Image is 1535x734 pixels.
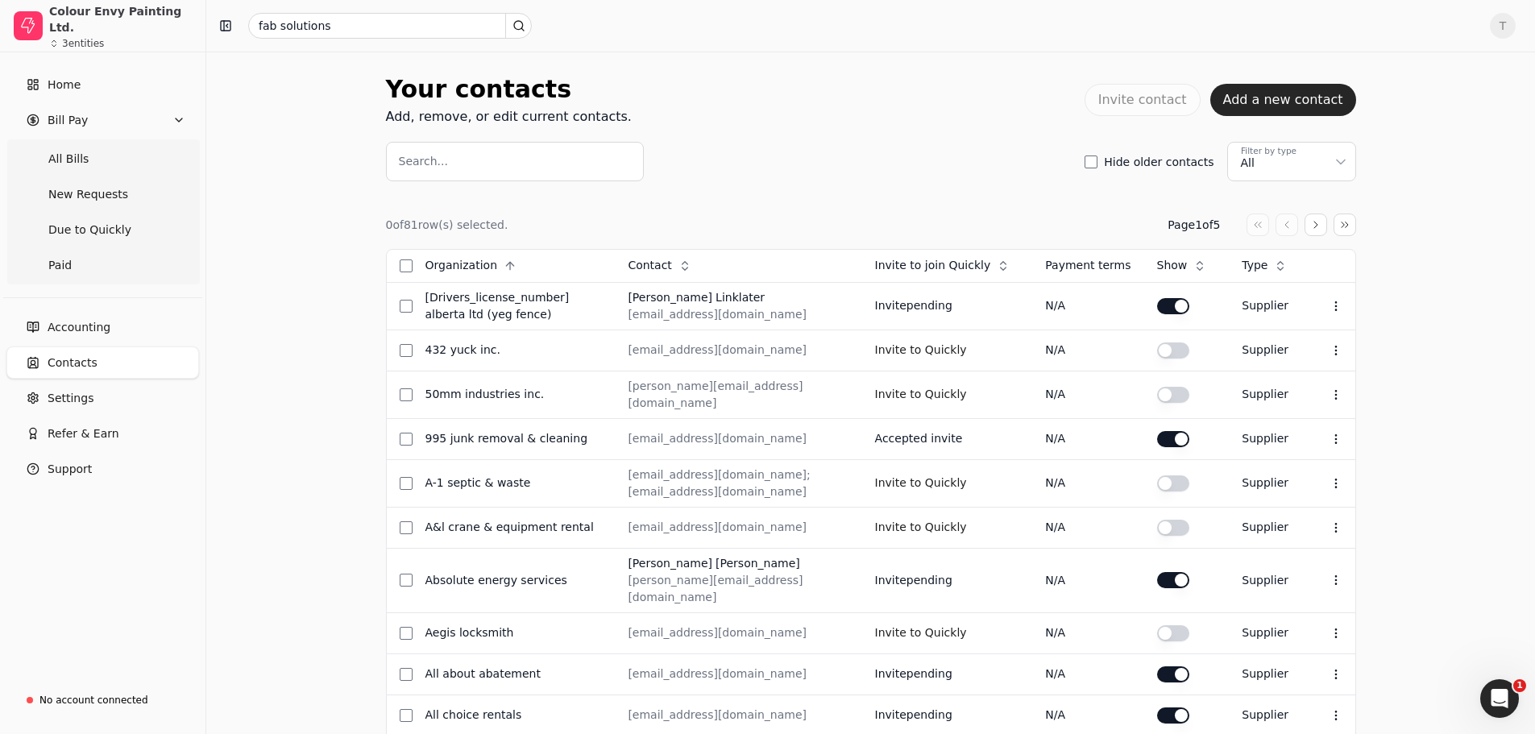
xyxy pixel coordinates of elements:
div: Page 1 of 5 [1168,217,1220,234]
label: Search... [399,153,448,170]
div: Invite pending [875,707,1020,724]
span: Invite to join Quickly [875,257,991,274]
button: Select row [400,477,413,490]
span: Type [1242,257,1267,274]
div: A-1 Septic & Waste [425,475,603,491]
span: Accounting [48,319,110,336]
button: Select row [400,709,413,722]
div: Supplier [1242,707,1296,724]
div: [EMAIL_ADDRESS][DOMAIN_NAME] [628,342,848,359]
div: N/A [1045,666,1131,682]
span: Home [48,77,81,93]
a: Contacts [6,346,199,379]
span: Paid [48,257,72,274]
button: T [1490,13,1516,39]
div: Supplier [1242,519,1296,536]
div: 0 of 81 row(s) selected. [386,217,508,234]
span: Contact [628,257,671,274]
a: Settings [6,382,199,414]
div: A&L Crane & Equipment Rental [425,519,603,536]
div: Invite pending [875,572,1020,589]
div: [EMAIL_ADDRESS][DOMAIN_NAME]; [EMAIL_ADDRESS][DOMAIN_NAME] [628,467,848,500]
div: [EMAIL_ADDRESS][DOMAIN_NAME] [628,666,848,682]
div: [EMAIL_ADDRESS][DOMAIN_NAME] [628,430,848,447]
button: Add a new contact [1210,84,1356,116]
button: Select row [400,574,413,587]
a: Paid [10,249,196,281]
div: Accepted invite [875,430,1020,447]
button: Invite to Quickly [875,471,967,496]
div: N/A [1045,430,1131,447]
div: Filter by type [1241,145,1296,158]
div: Absolute Energy Services [425,572,603,589]
iframe: Intercom live chat [1480,679,1519,718]
span: Bill Pay [48,112,88,129]
div: Invite pending [875,666,1020,682]
a: All Bills [10,143,196,175]
button: Select row [400,627,413,640]
div: Payment terms [1045,257,1131,274]
div: N/A [1045,342,1131,359]
div: Supplier [1242,666,1296,682]
button: Select row [400,521,413,534]
a: Due to Quickly [10,214,196,246]
button: Select all [400,259,413,272]
div: Your contacts [386,71,632,107]
button: Select row [400,300,413,313]
button: Invite to join Quickly [875,253,1020,279]
span: Refer & Earn [48,425,119,442]
div: 995 Junk Removal & Cleaning [425,430,603,447]
button: Invite to Quickly [875,620,967,646]
span: Due to Quickly [48,222,131,238]
div: [PERSON_NAME] [716,555,800,572]
span: Settings [48,390,93,407]
span: Organization [425,257,498,274]
div: Supplier [1242,430,1296,447]
div: Supplier [1242,475,1296,491]
div: Colour Envy Painting Ltd. [49,3,192,35]
button: Type [1242,253,1296,279]
div: [PERSON_NAME][EMAIL_ADDRESS][DOMAIN_NAME] [628,572,848,606]
div: [PERSON_NAME] [628,555,712,572]
button: Select row [400,388,413,401]
div: 3 entities [62,39,104,48]
span: New Requests [48,186,128,203]
span: Support [48,461,92,478]
span: Show [1157,257,1188,274]
span: Contacts [48,355,97,371]
button: Contact [628,253,700,279]
button: Bill Pay [6,104,199,136]
div: No account connected [39,693,148,707]
div: [EMAIL_ADDRESS][DOMAIN_NAME] [628,306,848,323]
input: Search [248,13,532,39]
button: Organization [425,253,527,279]
div: [EMAIL_ADDRESS][DOMAIN_NAME] [628,707,848,724]
div: Supplier [1242,342,1296,359]
button: Select row [400,433,413,446]
div: Supplier [1242,297,1296,314]
button: Invite to Quickly [875,382,967,408]
div: N/A [1045,475,1131,491]
div: 50MM Industries Inc. [425,386,603,403]
div: All About Abatement [425,666,603,682]
div: N/A [1045,572,1131,589]
a: No account connected [6,686,199,715]
button: Refer & Earn [6,417,199,450]
div: [EMAIL_ADDRESS][DOMAIN_NAME] [628,519,848,536]
div: [PERSON_NAME][EMAIL_ADDRESS][DOMAIN_NAME] [628,378,848,412]
div: Invite pending [875,297,1020,314]
div: N/A [1045,386,1131,403]
div: [DRIVERS_LICENSE_NUMBER] Alberta Ltd (YEG Fence) [425,289,603,323]
div: Linklater [716,289,765,306]
div: 432 Yuck Inc. [425,342,603,359]
a: Accounting [6,311,199,343]
div: [PERSON_NAME] [628,289,712,306]
button: Show [1157,253,1217,279]
button: Invite to Quickly [875,338,967,363]
div: Add, remove, or edit current contacts. [386,107,632,126]
label: Hide older contacts [1104,156,1213,168]
button: Select row [400,668,413,681]
button: Select row [400,344,413,357]
div: N/A [1045,707,1131,724]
